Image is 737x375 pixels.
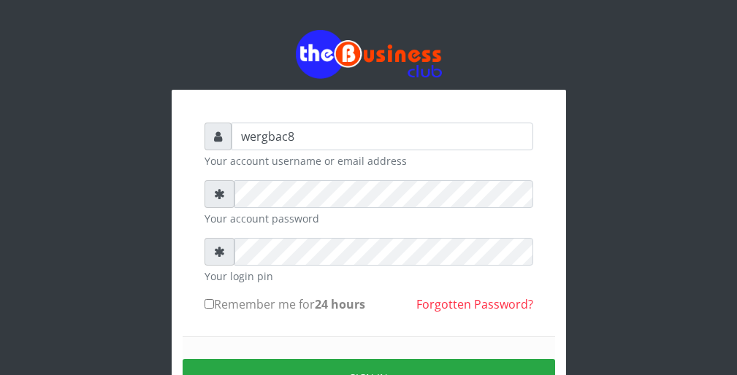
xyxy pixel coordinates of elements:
[205,295,365,313] label: Remember me for
[315,296,365,312] b: 24 hours
[232,123,533,150] input: Username or email address
[205,153,533,169] small: Your account username or email address
[205,268,533,284] small: Your login pin
[205,211,533,226] small: Your account password
[416,296,533,312] a: Forgotten Password?
[205,299,214,309] input: Remember me for24 hours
